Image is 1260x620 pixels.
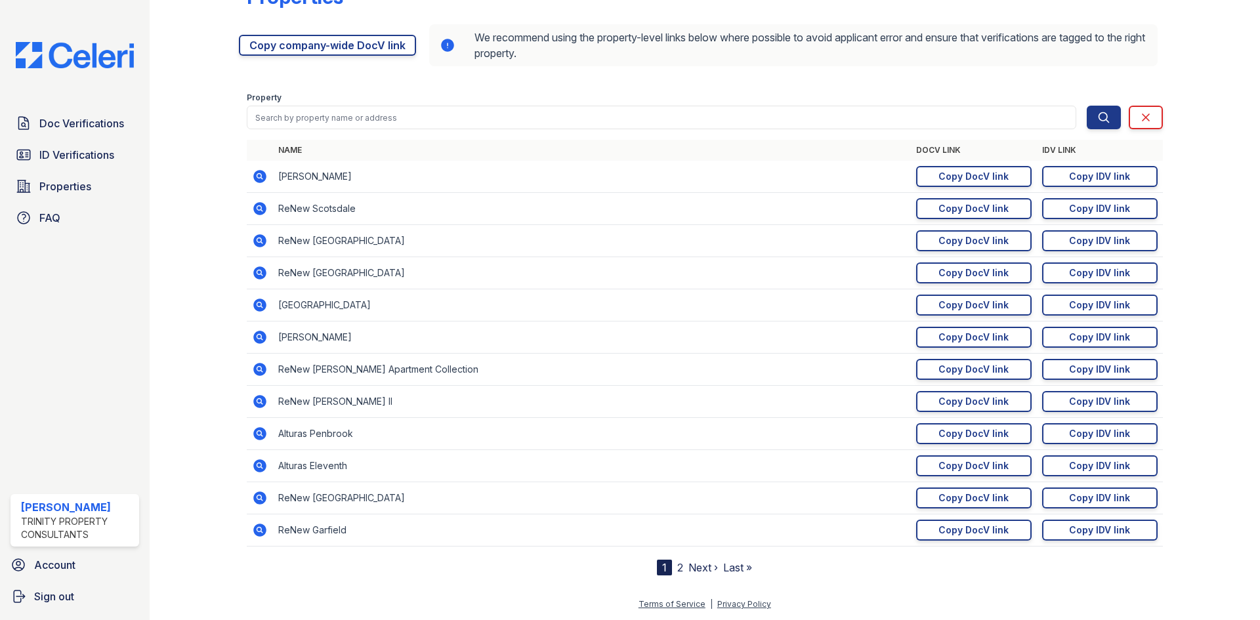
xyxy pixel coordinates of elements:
td: ReNew [PERSON_NAME] Apartment Collection [273,354,911,386]
a: Account [5,552,144,578]
a: Terms of Service [639,599,705,609]
a: Copy DocV link [916,295,1032,316]
span: FAQ [39,210,60,226]
a: Copy IDV link [1042,423,1158,444]
a: Privacy Policy [717,599,771,609]
div: Copy DocV link [938,427,1009,440]
a: Sign out [5,583,144,610]
td: ReNew [PERSON_NAME] II [273,386,911,418]
a: FAQ [10,205,139,231]
td: ReNew [GEOGRAPHIC_DATA] [273,482,911,514]
div: Copy IDV link [1069,202,1130,215]
a: Copy DocV link [916,487,1032,508]
a: 2 [677,561,683,574]
div: Copy DocV link [938,459,1009,472]
div: Copy IDV link [1069,234,1130,247]
td: Alturas Eleventh [273,450,911,482]
a: Copy company-wide DocV link [239,35,416,56]
div: Copy DocV link [938,234,1009,247]
td: ReNew [GEOGRAPHIC_DATA] [273,225,911,257]
div: Copy IDV link [1069,170,1130,183]
a: Copy DocV link [916,423,1032,444]
a: Copy DocV link [916,520,1032,541]
a: Copy IDV link [1042,520,1158,541]
a: Copy IDV link [1042,327,1158,348]
div: Copy IDV link [1069,395,1130,408]
a: Copy DocV link [916,262,1032,283]
span: Doc Verifications [39,115,124,131]
a: Last » [723,561,752,574]
a: Properties [10,173,139,199]
div: Copy DocV link [938,331,1009,344]
a: Copy DocV link [916,359,1032,380]
div: Copy IDV link [1069,491,1130,505]
a: Copy IDV link [1042,166,1158,187]
span: Sign out [34,589,74,604]
a: Copy DocV link [916,230,1032,251]
a: Copy IDV link [1042,487,1158,508]
a: Copy IDV link [1042,198,1158,219]
td: ReNew [GEOGRAPHIC_DATA] [273,257,911,289]
div: Copy DocV link [938,395,1009,408]
th: Name [273,140,911,161]
div: Copy IDV link [1069,363,1130,376]
span: ID Verifications [39,147,114,163]
div: Copy DocV link [938,170,1009,183]
div: Copy DocV link [938,491,1009,505]
div: Copy IDV link [1069,524,1130,537]
a: Doc Verifications [10,110,139,136]
td: ReNew Garfield [273,514,911,547]
a: Copy DocV link [916,455,1032,476]
a: Copy IDV link [1042,455,1158,476]
td: [PERSON_NAME] [273,161,911,193]
a: Copy DocV link [916,391,1032,412]
th: DocV Link [911,140,1037,161]
div: | [710,599,713,609]
label: Property [247,93,282,103]
input: Search by property name or address [247,106,1076,129]
div: Trinity Property Consultants [21,515,134,541]
td: [GEOGRAPHIC_DATA] [273,289,911,321]
a: Copy DocV link [916,327,1032,348]
div: Copy IDV link [1069,427,1130,440]
div: Copy DocV link [938,363,1009,376]
div: Copy DocV link [938,524,1009,537]
img: CE_Logo_Blue-a8612792a0a2168367f1c8372b55b34899dd931a85d93a1a3d3e32e68fde9ad4.png [5,42,144,68]
a: Copy DocV link [916,166,1032,187]
span: Properties [39,178,91,194]
a: Copy IDV link [1042,230,1158,251]
th: IDV Link [1037,140,1163,161]
div: We recommend using the property-level links below where possible to avoid applicant error and ens... [429,24,1158,66]
a: Copy IDV link [1042,359,1158,380]
div: Copy IDV link [1069,299,1130,312]
td: ReNew Scotsdale [273,193,911,225]
div: Copy IDV link [1069,266,1130,279]
div: Copy DocV link [938,266,1009,279]
div: Copy DocV link [938,202,1009,215]
div: [PERSON_NAME] [21,499,134,515]
div: Copy IDV link [1069,459,1130,472]
a: Copy IDV link [1042,262,1158,283]
a: Copy IDV link [1042,295,1158,316]
a: ID Verifications [10,142,139,168]
div: Copy IDV link [1069,331,1130,344]
a: Copy DocV link [916,198,1032,219]
td: [PERSON_NAME] [273,321,911,354]
td: Alturas Penbrook [273,418,911,450]
a: Copy IDV link [1042,391,1158,412]
span: Account [34,557,75,573]
div: 1 [657,560,672,575]
a: Next › [688,561,718,574]
div: Copy DocV link [938,299,1009,312]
